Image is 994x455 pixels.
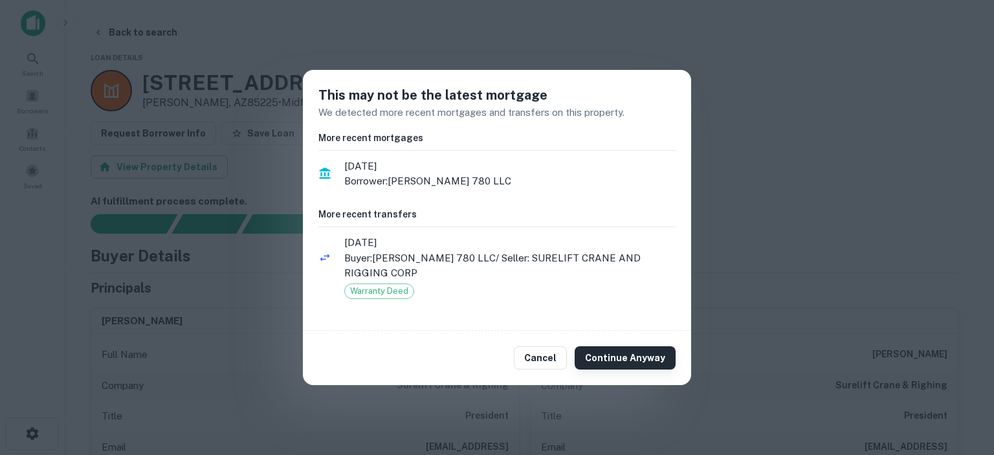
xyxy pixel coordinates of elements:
span: [DATE] [344,159,676,174]
button: Continue Anyway [575,346,676,370]
button: Cancel [514,346,567,370]
h6: More recent mortgages [318,131,676,145]
h6: More recent transfers [318,207,676,221]
p: Borrower: [PERSON_NAME] 780 LLC [344,173,676,189]
span: [DATE] [344,235,676,250]
span: Warranty Deed [345,285,414,298]
p: Buyer: [PERSON_NAME] 780 LLC / Seller: SURELIFT CRANE AND RIGGING CORP [344,250,676,281]
iframe: Chat Widget [929,351,994,414]
div: Warranty Deed [344,283,414,299]
h5: This may not be the latest mortgage [318,85,676,105]
p: We detected more recent mortgages and transfers on this property. [318,105,676,120]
